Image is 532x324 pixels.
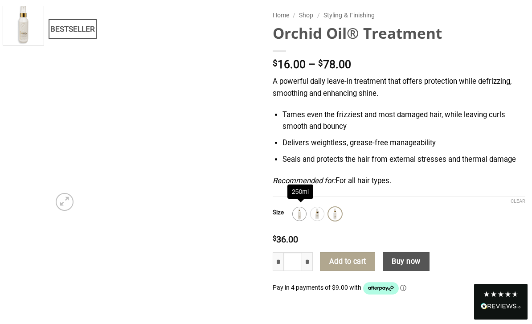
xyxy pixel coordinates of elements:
[273,284,363,291] span: Pay in 4 payments of $9.00 with
[329,208,341,220] img: 90ml
[273,59,278,68] span: $
[474,284,528,320] div: Read All Reviews
[294,208,305,220] img: 250ml
[273,252,283,271] input: Reduce quantity of Orchid Oil® Treatment
[481,301,521,313] div: Read All Reviews
[273,58,306,71] bdi: 16.00
[511,198,525,205] a: Clear options
[483,291,519,298] div: 4.8 Stars
[273,235,276,242] span: $
[318,58,351,71] bdi: 78.00
[400,284,406,291] a: Information - Opens a dialog
[283,252,302,271] input: Product quantity
[311,208,323,220] img: 30ml
[50,6,260,215] img: REDAVID Orchid Oil Treatment 1
[56,193,74,211] a: Zoom
[3,4,44,45] img: REDAVID Orchid Oil Treatment 90ml
[273,234,298,245] bdi: 36.00
[273,10,525,21] nav: Breadcrumb
[383,252,430,271] button: Buy now
[273,24,525,43] h1: Orchid Oil® Treatment
[293,12,295,19] span: /
[282,154,525,166] li: Seals and protects the hair from external stresses and thermal damage
[320,252,375,271] button: Add to cart
[481,303,521,309] img: REVIEWS.io
[323,12,375,19] a: Styling & Finishing
[299,12,313,19] a: Shop
[308,58,315,71] span: –
[273,176,336,185] em: Recommended for:
[273,209,284,216] label: Size
[302,252,313,271] input: Increase quantity of Orchid Oil® Treatment
[273,175,525,187] p: For all hair types.
[282,137,525,149] li: Delivers weightless, grease-free manageability
[273,12,289,19] a: Home
[273,76,525,99] p: A powerful daily leave-in treatment that offers protection while defrizzing, smoothing and enhanc...
[317,12,320,19] span: /
[318,59,323,68] span: $
[282,109,525,133] li: Tames even the frizziest and most damaged hair, while leaving curls smooth and bouncy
